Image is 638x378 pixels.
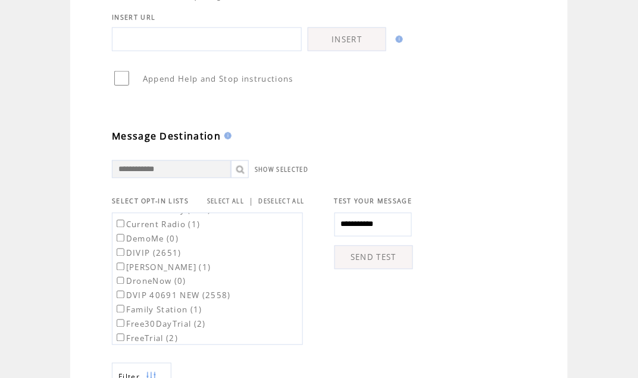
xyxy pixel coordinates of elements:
[221,132,232,140] img: help.gif
[114,305,202,315] label: Family Station (1)
[255,166,308,173] a: SHOW SELECTED
[114,276,186,287] label: DroneNow (0)
[117,334,124,342] input: FreeTrial (2)
[392,36,403,43] img: help.gif
[114,248,182,259] label: DIVIP (2651)
[259,198,305,206] a: DESELECT ALL
[117,320,124,327] input: Free30DayTrial (2)
[117,305,124,313] input: Family Station (1)
[114,333,178,344] label: FreeTrial (2)
[249,196,254,207] span: |
[114,234,179,244] label: DemoMe (0)
[114,262,211,273] label: [PERSON_NAME] (1)
[117,291,124,299] input: DVIP 40691 NEW (2558)
[117,263,124,271] input: [PERSON_NAME] (1)
[143,73,293,84] span: Append Help and Stop instructions
[117,277,124,285] input: DroneNow (0)
[308,27,386,51] a: INSERT
[334,197,412,206] span: TEST YOUR MESSAGE
[114,319,206,330] label: Free30DayTrial (2)
[112,129,221,142] span: Message Destination
[112,197,189,206] span: SELECT OPT-IN LISTS
[117,220,124,228] input: Current Radio (1)
[112,13,155,21] span: INSERT URL
[117,249,124,256] input: DIVIP (2651)
[117,234,124,242] input: DemoMe (0)
[114,290,231,301] label: DVIP 40691 NEW (2558)
[114,219,201,230] label: Current Radio (1)
[207,198,244,206] a: SELECT ALL
[334,246,413,269] a: SEND TEST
